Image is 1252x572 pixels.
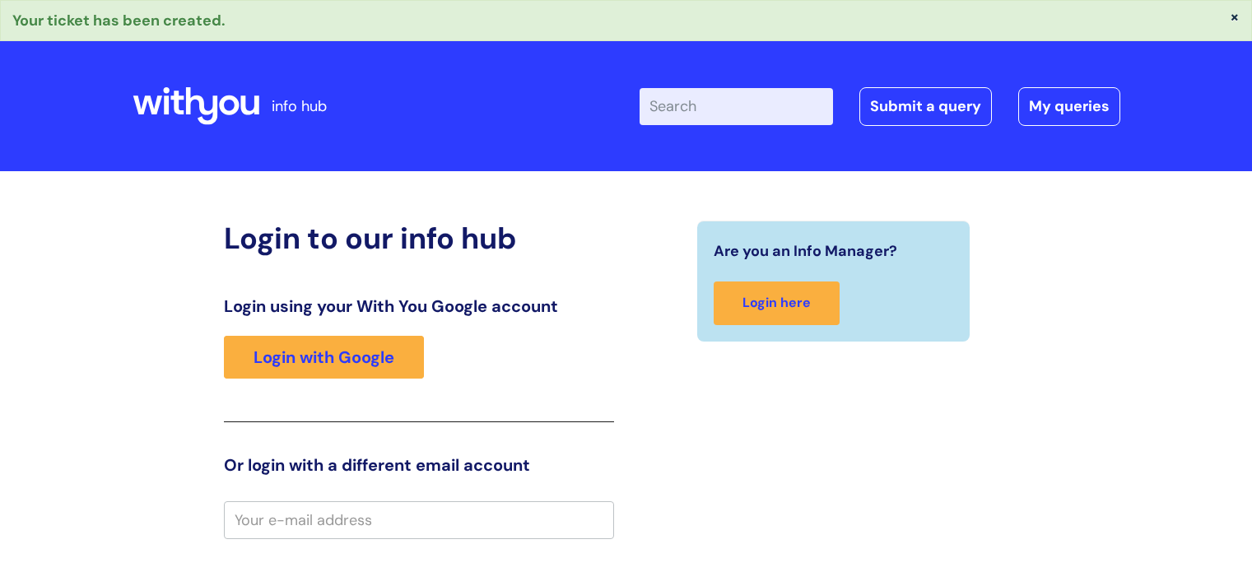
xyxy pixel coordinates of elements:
[224,221,614,256] h2: Login to our info hub
[1018,87,1120,125] a: My queries
[640,88,833,124] input: Search
[1230,9,1240,24] button: ×
[272,93,327,119] p: info hub
[859,87,992,125] a: Submit a query
[224,501,614,539] input: Your e-mail address
[714,238,897,264] span: Are you an Info Manager?
[714,281,840,325] a: Login here
[224,455,614,475] h3: Or login with a different email account
[224,336,424,379] a: Login with Google
[224,296,614,316] h3: Login using your With You Google account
